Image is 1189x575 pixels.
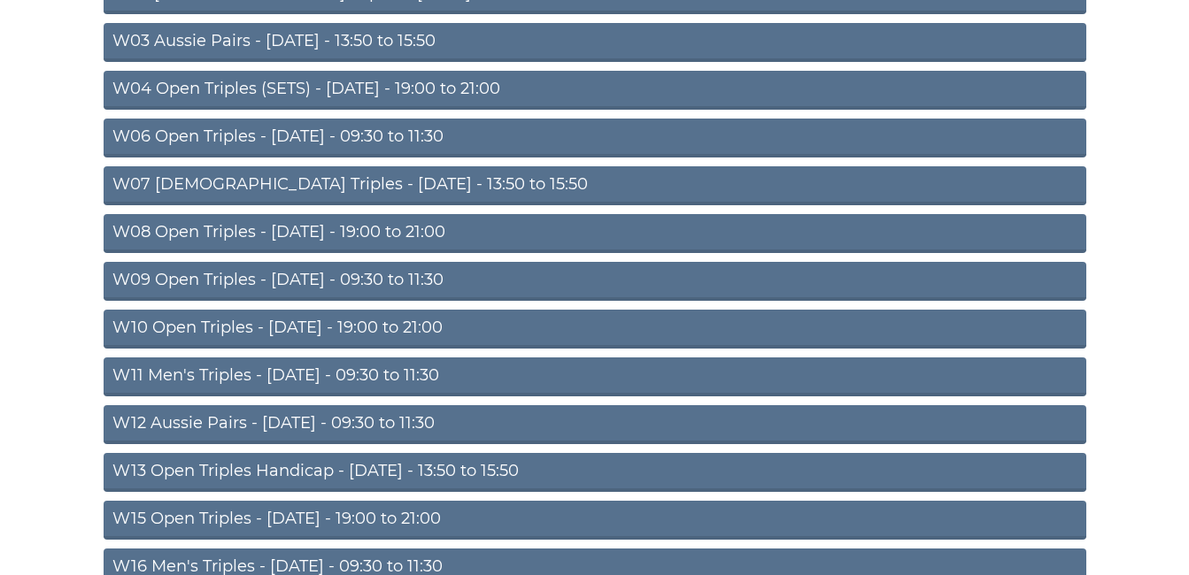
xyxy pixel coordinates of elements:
[104,262,1086,301] a: W09 Open Triples - [DATE] - 09:30 to 11:30
[104,453,1086,492] a: W13 Open Triples Handicap - [DATE] - 13:50 to 15:50
[104,310,1086,349] a: W10 Open Triples - [DATE] - 19:00 to 21:00
[104,357,1086,396] a: W11 Men's Triples - [DATE] - 09:30 to 11:30
[104,71,1086,110] a: W04 Open Triples (SETS) - [DATE] - 19:00 to 21:00
[104,501,1086,540] a: W15 Open Triples - [DATE] - 19:00 to 21:00
[104,214,1086,253] a: W08 Open Triples - [DATE] - 19:00 to 21:00
[104,119,1086,157] a: W06 Open Triples - [DATE] - 09:30 to 11:30
[104,405,1086,444] a: W12 Aussie Pairs - [DATE] - 09:30 to 11:30
[104,166,1086,205] a: W07 [DEMOGRAPHIC_DATA] Triples - [DATE] - 13:50 to 15:50
[104,23,1086,62] a: W03 Aussie Pairs - [DATE] - 13:50 to 15:50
